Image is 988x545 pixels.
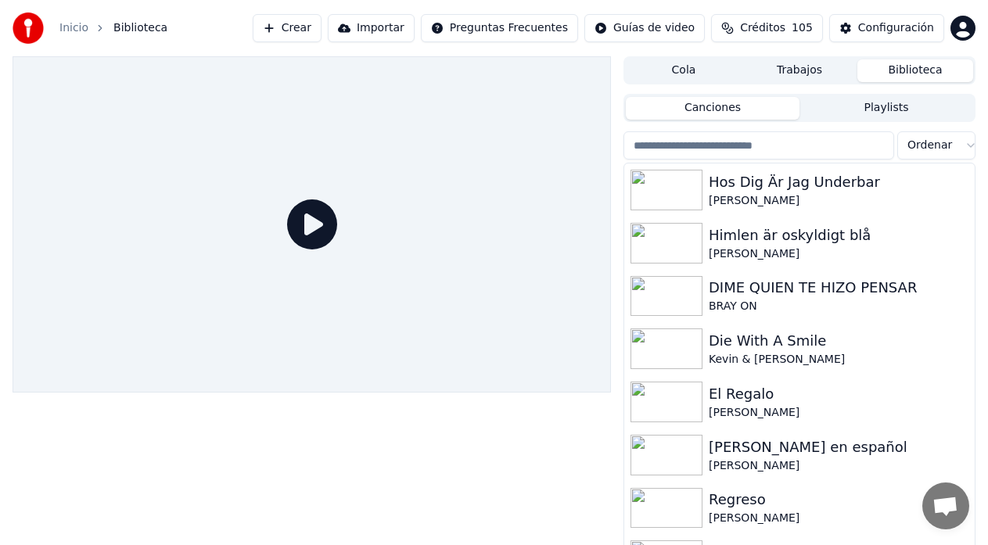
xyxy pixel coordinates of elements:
div: BRAY ON [709,299,968,314]
div: [PERSON_NAME] en español [709,436,968,458]
span: Biblioteca [113,20,167,36]
div: Configuración [858,20,934,36]
div: Hos Dig Är Jag Underbar [709,171,968,193]
span: 105 [792,20,813,36]
nav: breadcrumb [59,20,167,36]
button: Configuración [829,14,944,42]
div: [PERSON_NAME] [709,246,968,262]
div: DIME QUIEN TE HIZO PENSAR [709,277,968,299]
button: Biblioteca [857,59,973,82]
div: Himlen är oskyldigt blå [709,224,968,246]
span: Ordenar [907,138,952,153]
div: [PERSON_NAME] [709,193,968,209]
a: Öppna chatt [922,482,969,529]
img: youka [13,13,44,44]
button: Cola [626,59,742,82]
button: Canciones [626,97,799,120]
button: Preguntas Frecuentes [421,14,578,42]
div: [PERSON_NAME] [709,405,968,421]
button: Créditos105 [711,14,823,42]
div: [PERSON_NAME] [709,458,968,474]
button: Trabajos [742,59,857,82]
div: [PERSON_NAME] [709,511,968,526]
div: El Regalo [709,383,968,405]
button: Crear [253,14,322,42]
button: Guías de video [584,14,705,42]
button: Importar [328,14,415,42]
span: Créditos [740,20,785,36]
div: Die With A Smile [709,330,968,352]
div: Kevin & [PERSON_NAME] [709,352,968,368]
a: Inicio [59,20,88,36]
div: Regreso [709,489,968,511]
button: Playlists [799,97,973,120]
